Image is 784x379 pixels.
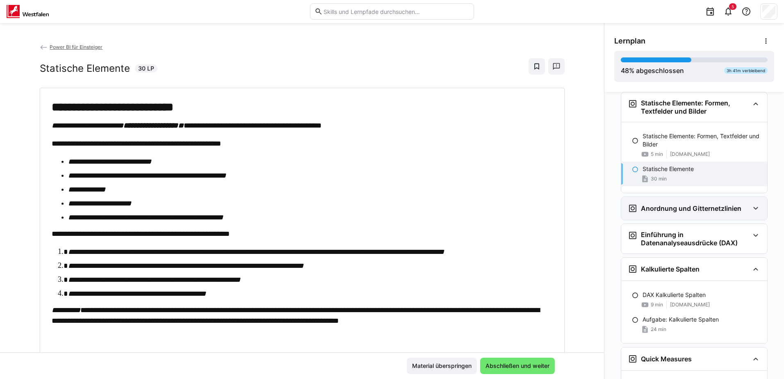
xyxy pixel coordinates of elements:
h3: Statische Elemente: Formen, Textfelder und Bilder [641,99,749,115]
span: Abschließen und weiter [484,362,551,370]
span: 5 [732,4,734,9]
p: Statische Elemente [643,165,694,173]
div: % abgeschlossen [621,66,684,75]
h3: Einführung in Datenanalyseausdrücke (DAX) [641,231,749,247]
div: 3h 41m verbleibend [724,67,768,74]
button: Abschließen und weiter [480,358,555,374]
h3: Anordnung und Gitternetzlinien [641,204,741,212]
span: 24 min [651,326,666,333]
span: Power BI für Einsteiger [50,44,103,50]
span: 30 LP [138,64,154,73]
span: 48 [621,66,629,75]
input: Skills und Lernpfade durchsuchen… [323,8,469,15]
span: [DOMAIN_NAME] [670,301,710,308]
h2: Statische Elemente [40,62,130,75]
span: Material überspringen [411,362,473,370]
span: 9 min [651,301,663,308]
p: Aufgabe: Kalkulierte Spalten [643,315,719,324]
h3: Quick Measures [641,355,692,363]
p: Statische Elemente: Formen, Textfelder und Bilder [643,132,761,148]
span: Lernplan [614,37,645,46]
p: DAX Kalkulierte Spalten [643,291,706,299]
span: [DOMAIN_NAME] [670,151,710,158]
span: 30 min [651,176,667,182]
h3: Kalkulierte Spalten [641,265,700,273]
a: Power BI für Einsteiger [40,44,103,50]
button: Material überspringen [407,358,477,374]
span: 5 min [651,151,663,158]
